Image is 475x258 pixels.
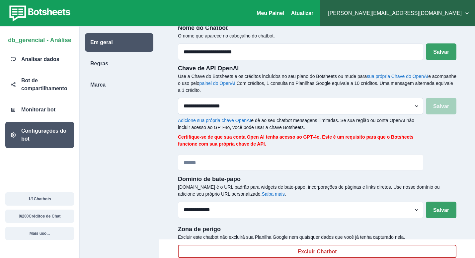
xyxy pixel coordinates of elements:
font: Em geral [90,39,113,45]
font: Salvar [433,207,449,213]
font: Salvar [433,103,449,109]
font: Zona de perigo [178,226,221,232]
font: Regras [90,61,108,66]
a: sua própria Chave do OpenAI [367,74,428,79]
font: Chatbots [34,197,51,201]
a: Meu Painel [257,10,284,16]
font: / [21,214,22,219]
a: Regras [80,54,159,73]
font: Marca [90,82,106,88]
font: Nome do Chatbot [178,25,228,31]
button: Mais uso... [5,227,74,240]
a: Marca [80,76,159,94]
font: . [285,191,286,197]
font: Chave de API OpenAI [178,65,239,72]
a: Em geral [80,33,159,52]
font: 1 [28,197,31,201]
font: e dê ao seu chatbot mensagens ilimitadas. Se sua região ou conta OpenAI não incluir acesso ao GPT... [178,118,414,130]
font: Excluir este chatbot não excluirá sua Planilha Google nem quaisquer dados que você já tenha captu... [178,234,405,240]
font: / [31,197,32,201]
font: 1 [32,197,34,201]
font: Mais uso... [30,231,50,236]
button: [PERSON_NAME][EMAIL_ADDRESS][DOMAIN_NAME] [325,7,470,20]
button: 1/1Chatbots [5,192,74,206]
a: Saiba mais [262,191,284,197]
button: Salvar [426,98,456,114]
font: db_gerencial - Análise [8,37,71,43]
button: Excluir Chatbot [178,245,456,258]
font: Com créditos, 1 consulta no Planilhas Google equivale a 10 créditos. Uma mensagem alternada equiv... [178,81,453,93]
button: 0/200Créditos de Chat [5,210,74,223]
font: Excluir Chatbot [297,249,337,254]
font: Use a Chave do Botsheets e os créditos incluídos no seu plano do Botsheets ou mude para [178,74,367,79]
font: Salvar [433,49,449,55]
font: 0 [19,214,21,219]
font: Analisar dados [21,56,59,62]
a: painel do OpenAI. [199,81,237,86]
font: Domínio de bate-papo [178,176,241,182]
font: Bot de compartilhamento [21,78,67,91]
a: Adicione sua própria chave OpenAI [178,118,251,123]
button: Salvar [426,202,456,218]
font: Certifique-se de que sua conta Open AI tenha acesso ao GPT-4o. Este é um requisito para que o Bot... [178,134,414,147]
font: Atualizar [291,10,314,16]
font: O nome que aparece no cabeçalho do chatbot. [178,33,275,38]
font: 200 [22,214,29,219]
font: [DOMAIN_NAME] é o URL padrão para widgets de bate-papo, incorporações de páginas e links diretos.... [178,184,440,197]
font: Monitorar bot [21,107,55,112]
font: Créditos de Chat [29,214,61,219]
button: Salvar [426,43,456,60]
img: botsheets-logo.png [5,4,72,23]
font: Configurações do bot [21,128,66,142]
